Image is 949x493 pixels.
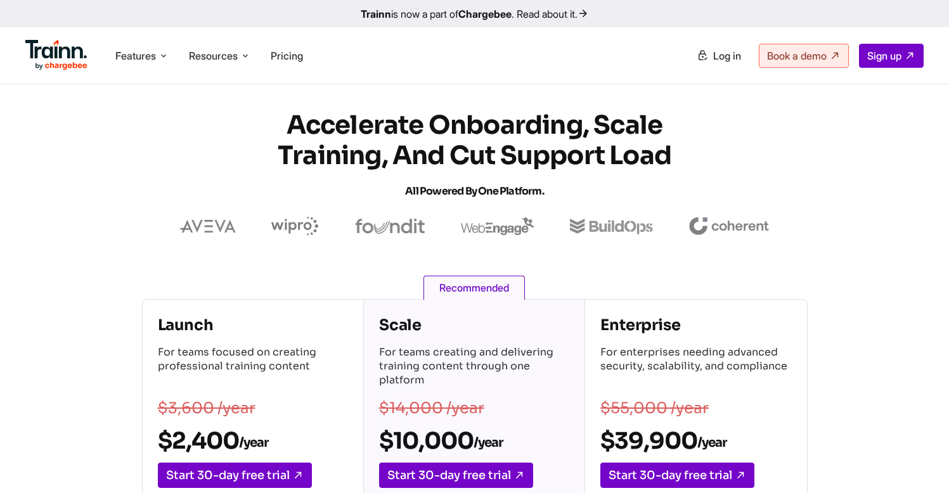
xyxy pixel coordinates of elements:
[697,435,726,451] sub: /year
[570,219,653,234] img: buildops logo
[239,435,268,451] sub: /year
[759,44,849,68] a: Book a demo
[600,345,791,390] p: For enterprises needing advanced security, scalability, and compliance
[423,276,525,300] span: Recommended
[867,49,901,62] span: Sign up
[158,315,348,335] h4: Launch
[115,49,156,63] span: Features
[189,49,238,63] span: Resources
[688,217,769,235] img: coherent logo
[379,345,569,390] p: For teams creating and delivering training content through one platform
[271,217,319,236] img: wipro logo
[767,49,827,62] span: Book a demo
[600,426,791,455] h2: $39,900
[379,399,484,418] s: $14,000 /year
[361,8,391,20] b: Trainn
[600,399,709,418] s: $55,000 /year
[271,49,303,62] a: Pricing
[180,220,236,233] img: aveva logo
[458,8,512,20] b: Chargebee
[247,110,703,207] h1: Accelerate Onboarding, Scale Training, and Cut Support Load
[859,44,924,68] a: Sign up
[461,217,534,235] img: webengage logo
[158,463,312,488] a: Start 30-day free trial
[158,345,348,390] p: For teams focused on creating professional training content
[379,315,569,335] h4: Scale
[379,463,533,488] a: Start 30-day free trial
[713,49,741,62] span: Log in
[379,426,569,455] h2: $10,000
[405,184,544,198] span: All Powered by One Platform.
[354,219,425,234] img: foundit logo
[158,426,348,455] h2: $2,400
[158,399,255,418] s: $3,600 /year
[600,315,791,335] h4: Enterprise
[600,463,754,488] a: Start 30-day free trial
[474,435,503,451] sub: /year
[689,44,749,67] a: Log in
[25,40,87,70] img: Trainn Logo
